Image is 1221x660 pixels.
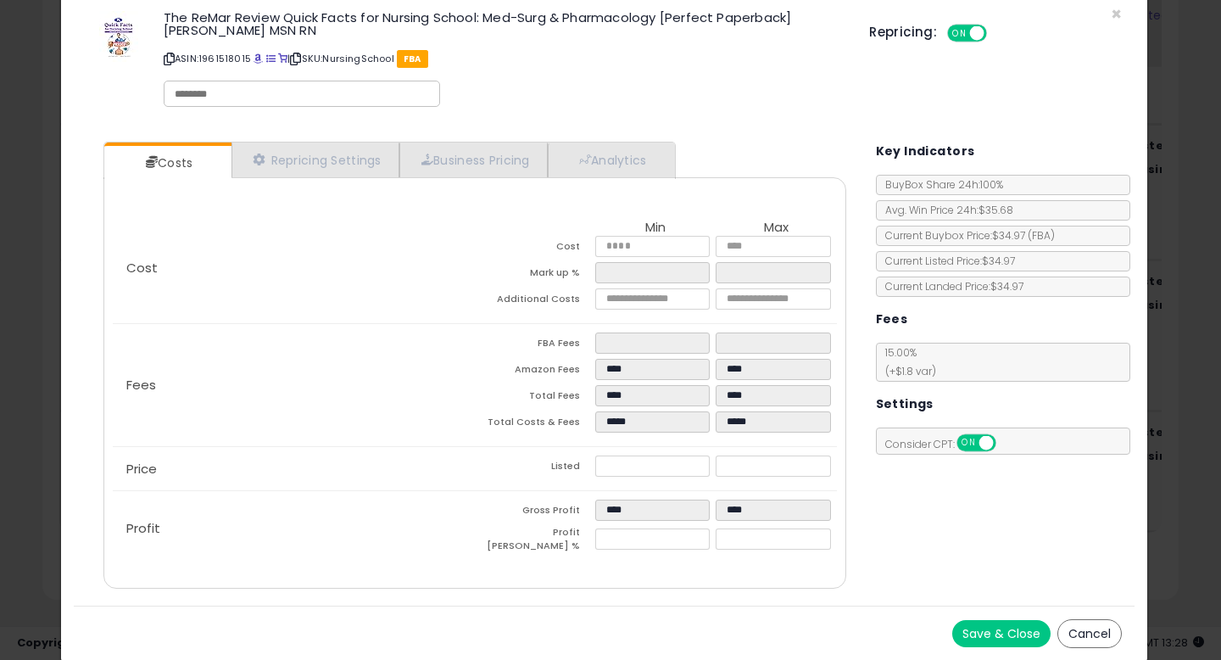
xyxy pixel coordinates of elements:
span: BuyBox Share 24h: 100% [877,177,1003,192]
a: Business Pricing [399,143,548,177]
td: Profit [PERSON_NAME] % [475,526,595,557]
td: Listed [475,456,595,482]
p: Price [113,462,475,476]
th: Min [595,221,716,236]
h5: Fees [876,309,908,330]
p: Profit [113,522,475,535]
td: Additional Costs [475,288,595,315]
td: Total Costs & Fees [475,411,595,438]
h5: Settings [876,394,934,415]
td: Total Fees [475,385,595,411]
p: Fees [113,378,475,392]
span: ON [958,436,979,450]
a: BuyBox page [254,52,263,65]
p: ASIN: 1961518015 | SKU: NursingSchool [164,45,844,72]
a: Repricing Settings [231,143,399,177]
span: OFF [984,26,1012,41]
span: OFF [993,436,1020,450]
h5: Key Indicators [876,141,975,162]
button: Cancel [1057,619,1122,648]
span: ( FBA ) [1028,228,1055,243]
button: Save & Close [952,620,1051,647]
th: Max [716,221,836,236]
span: Avg. Win Price 24h: $35.68 [877,203,1013,217]
a: Your listing only [278,52,287,65]
p: Cost [113,261,475,275]
span: $34.97 [992,228,1055,243]
a: All offer listings [266,52,276,65]
span: (+$1.8 var) [877,364,936,378]
span: Current Listed Price: $34.97 [877,254,1015,268]
span: × [1111,2,1122,26]
img: 41Do6245lLL._SL60_.jpg [99,11,138,62]
span: 15.00 % [877,345,936,378]
td: Amazon Fees [475,359,595,385]
span: Current Buybox Price: [877,228,1055,243]
span: FBA [397,50,428,68]
td: Gross Profit [475,500,595,526]
h3: The ReMar Review Quick Facts for Nursing School: Med-Surg & Pharmacology [Perfect Paperback] [PER... [164,11,844,36]
span: Consider CPT: [877,437,1018,451]
a: Costs [104,146,230,180]
td: FBA Fees [475,333,595,359]
a: Analytics [548,143,673,177]
td: Cost [475,236,595,262]
h5: Repricing: [869,25,937,39]
td: Mark up % [475,262,595,288]
span: Current Landed Price: $34.97 [877,279,1023,294]
span: ON [949,26,970,41]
